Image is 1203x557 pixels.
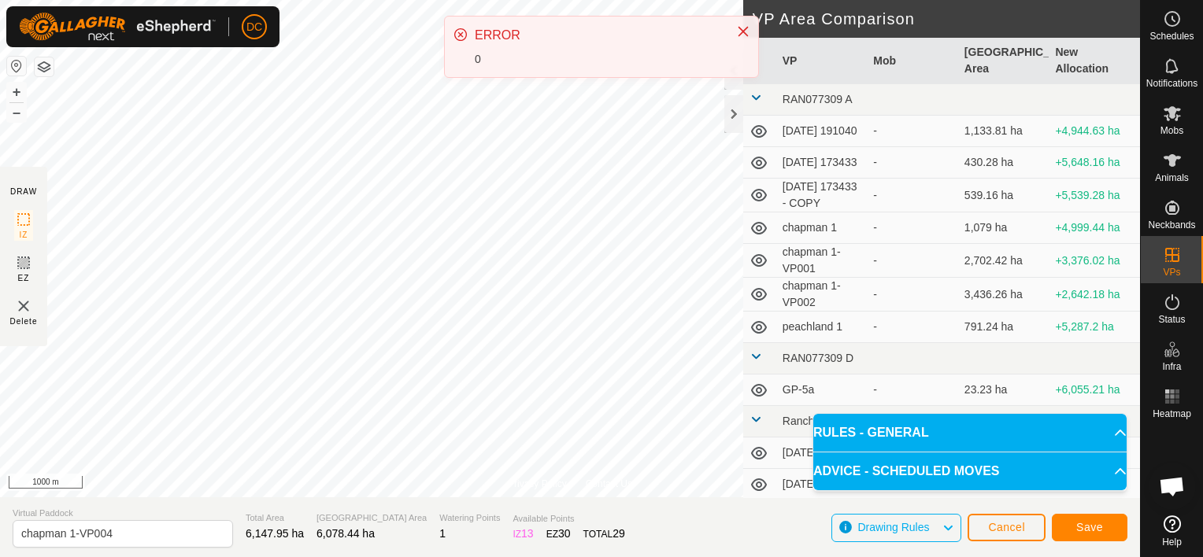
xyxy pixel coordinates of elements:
[586,477,632,491] a: Contact Us
[439,527,446,540] span: 1
[857,521,929,533] span: Drawing Rules
[7,57,26,76] button: Reset Map
[958,147,1049,179] td: 430.28 ha
[1049,278,1140,312] td: +2,642.18 ha
[776,437,868,469] td: [DATE] 133304
[958,374,1049,406] td: 23.23 ha
[813,423,929,442] span: RULES - GENERAL
[776,244,868,278] td: chapman 1-VP001
[1049,38,1140,84] th: New Allocation
[732,20,754,42] button: Close
[873,154,952,171] div: -
[14,297,33,315] img: VP
[753,9,1140,28] h2: VP Area Comparison
[1052,514,1127,541] button: Save
[7,103,26,122] button: –
[1149,463,1196,510] div: Open chat
[475,26,720,45] div: ERROR
[873,187,952,204] div: -
[1049,374,1140,406] td: +6,055.21 ha
[20,229,28,241] span: IZ
[958,312,1049,343] td: 791.24 ha
[558,527,571,540] span: 30
[776,179,868,212] td: [DATE] 173433 - COPY
[1149,31,1194,41] span: Schedules
[873,219,952,236] div: -
[1158,315,1185,324] span: Status
[776,278,868,312] td: chapman 1-VP002
[958,278,1049,312] td: 3,436.26 ha
[873,286,952,303] div: -
[546,526,571,542] div: EZ
[867,38,958,84] th: Mob
[10,186,37,197] div: DRAW
[776,38,868,84] th: VP
[1162,537,1182,547] span: Help
[513,512,624,526] span: Available Points
[1163,267,1180,277] span: VPs
[1049,179,1140,212] td: +5,539.28 ha
[246,527,304,540] span: 6,147.95 ha
[1049,212,1140,244] td: +4,999.44 ha
[776,147,868,179] td: [DATE] 173433
[783,93,853,105] span: RAN077309 A
[19,13,216,41] img: Gallagher Logo
[1148,220,1195,230] span: Neckbands
[613,527,625,540] span: 29
[988,521,1025,533] span: Cancel
[583,526,625,542] div: TOTAL
[958,212,1049,244] td: 1,079 ha
[968,514,1046,541] button: Cancel
[873,319,952,335] div: -
[958,244,1049,278] td: 2,702.42 ha
[246,511,304,525] span: Total Area
[521,527,534,540] span: 13
[776,374,868,406] td: GP-5a
[13,507,233,520] span: Virtual Paddock
[776,212,868,244] td: chapman 1
[776,116,868,147] td: [DATE] 191040
[1141,509,1203,553] a: Help
[1155,173,1189,183] span: Animals
[18,272,30,284] span: EZ
[873,382,952,398] div: -
[1162,362,1181,371] span: Infra
[813,414,1127,452] p-accordion-header: RULES - GENERAL
[873,123,952,139] div: -
[813,452,1127,490] p-accordion-header: ADVICE - SCHEDULED MOVES
[1049,244,1140,278] td: +3,376.02 ha
[958,116,1049,147] td: 1,133.81 ha
[439,511,500,525] span: Watering Points
[475,51,720,68] div: 0
[1153,409,1191,419] span: Heatmap
[958,38,1049,84] th: [GEOGRAPHIC_DATA] Area
[35,57,54,76] button: Map Layers
[1146,79,1197,88] span: Notifications
[783,352,853,364] span: RAN077309 D
[1160,126,1183,135] span: Mobs
[316,527,375,540] span: 6,078.44 ha
[1049,312,1140,343] td: +5,287.2 ha
[776,469,868,500] td: [DATE] 073633
[508,477,567,491] a: Privacy Policy
[10,315,38,327] span: Delete
[776,312,868,343] td: peachland 1
[513,526,533,542] div: IZ
[316,511,427,525] span: [GEOGRAPHIC_DATA] Area
[1049,116,1140,147] td: +4,944.63 ha
[873,253,952,269] div: -
[1049,147,1140,179] td: +5,648.16 ha
[7,83,26,101] button: +
[958,179,1049,212] td: 539.16 ha
[246,19,262,35] span: DC
[1076,521,1103,533] span: Save
[783,415,864,427] span: Ranch Boundary
[813,462,999,481] span: ADVICE - SCHEDULED MOVES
